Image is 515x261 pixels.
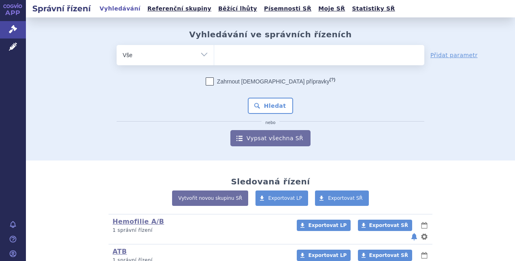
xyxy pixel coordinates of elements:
[349,3,397,14] a: Statistiky SŘ
[230,130,311,146] a: Vypsat všechna SŘ
[248,98,294,114] button: Hledat
[26,3,97,14] h2: Správní řízení
[358,250,412,261] a: Exportovat SŘ
[316,3,347,14] a: Moje SŘ
[255,190,309,206] a: Exportovat LP
[145,3,214,14] a: Referenční skupiny
[315,190,369,206] a: Exportovat SŘ
[97,3,143,14] a: Vyhledávání
[328,195,363,201] span: Exportovat SŘ
[308,222,347,228] span: Exportovat LP
[420,232,428,242] button: nastavení
[262,3,314,14] a: Písemnosti SŘ
[410,232,418,242] button: notifikace
[297,250,351,261] a: Exportovat LP
[430,51,478,59] a: Přidat parametr
[262,120,280,125] i: nebo
[369,222,408,228] span: Exportovat SŘ
[420,220,428,230] button: lhůty
[231,177,310,186] h2: Sledovaná řízení
[308,252,347,258] span: Exportovat LP
[113,218,164,225] a: Hemofilie A/B
[113,248,127,255] a: ATB
[268,195,302,201] span: Exportovat LP
[420,250,428,260] button: lhůty
[369,252,408,258] span: Exportovat SŘ
[189,30,352,39] h2: Vyhledávání ve správních řízeních
[172,190,248,206] a: Vytvořit novou skupinu SŘ
[113,227,286,234] p: 1 správní řízení
[216,3,260,14] a: Běžící lhůty
[297,220,351,231] a: Exportovat LP
[358,220,412,231] a: Exportovat SŘ
[330,77,335,82] abbr: (?)
[206,77,335,86] label: Zahrnout [DEMOGRAPHIC_DATA] přípravky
